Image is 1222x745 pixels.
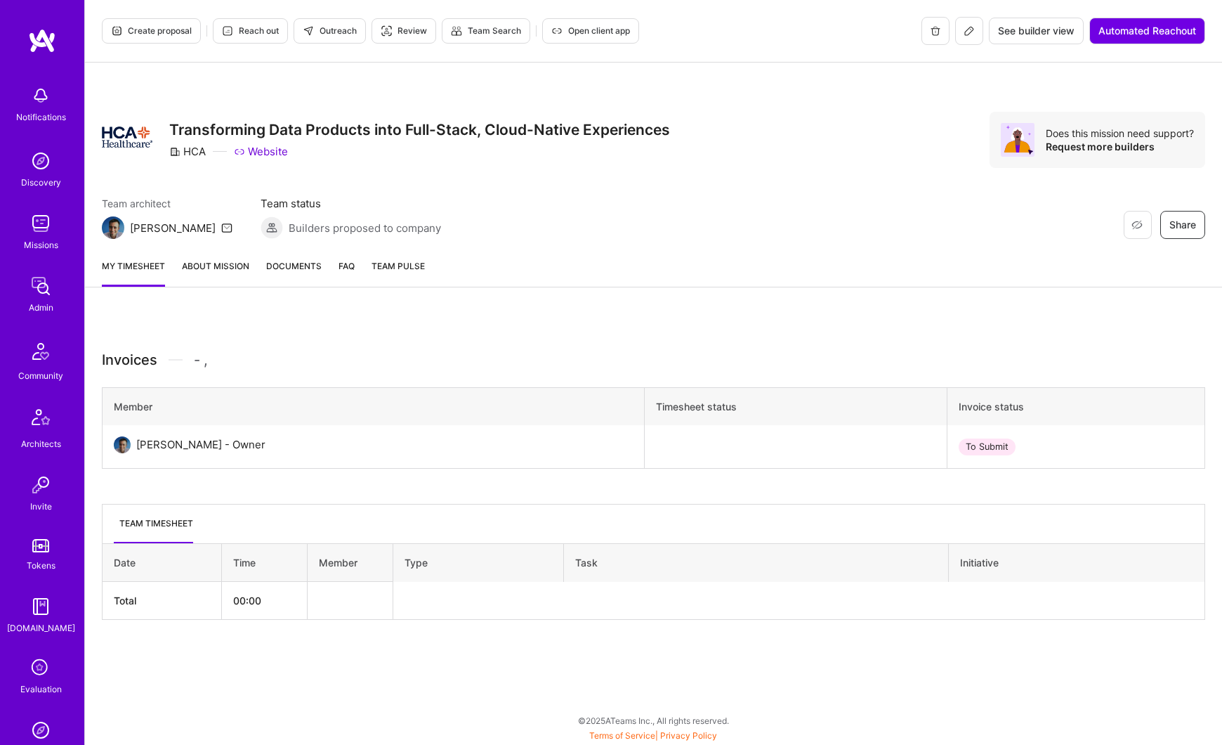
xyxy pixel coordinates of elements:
[948,544,1204,582] th: Initiative
[234,144,288,159] a: Website
[27,716,55,744] img: Admin Search
[7,621,75,635] div: [DOMAIN_NAME]
[959,439,1016,455] div: To Submit
[27,272,55,300] img: admin teamwork
[111,25,122,37] i: icon Proposal
[1131,219,1143,231] i: icon EyeClosed
[381,25,392,37] i: icon Targeter
[20,682,62,697] div: Evaluation
[289,221,441,235] span: Builders proposed to company
[266,259,322,287] a: Documents
[182,259,249,287] a: About Mission
[564,544,949,582] th: Task
[102,196,232,211] span: Team architect
[21,175,61,190] div: Discovery
[644,388,947,426] th: Timesheet status
[261,196,441,211] span: Team status
[136,436,265,453] div: [PERSON_NAME] - Owner
[18,368,63,383] div: Community
[551,25,630,37] span: Open client app
[27,592,55,621] img: guide book
[27,209,55,238] img: teamwork
[28,28,56,53] img: logo
[130,221,216,235] div: [PERSON_NAME]
[27,655,54,682] i: icon SelectionTeam
[294,18,366,44] button: Outreach
[169,121,670,138] h3: Transforming Data Products into Full-Stack, Cloud-Native Experiences
[27,147,55,175] img: discovery
[102,216,124,239] img: Team Architect
[111,25,192,37] span: Create proposal
[169,349,183,370] img: Divider
[27,558,55,573] div: Tokens
[1046,127,1194,140] div: Does this mission need support?
[372,259,425,287] a: Team Pulse
[222,544,308,582] th: Time
[221,222,232,233] i: icon Mail
[103,582,222,620] th: Total
[1046,140,1194,153] div: Request more builders
[194,349,208,370] span: - ,
[303,25,357,37] span: Outreach
[308,544,393,582] th: Member
[222,25,279,37] span: Reach out
[589,730,655,741] a: Terms of Service
[21,436,61,451] div: Architects
[32,539,49,552] img: tokens
[114,436,131,453] img: User Avatar
[169,146,180,157] i: icon CompanyGray
[393,544,563,582] th: Type
[102,127,152,148] img: Company Logo
[589,730,717,741] span: |
[1001,123,1034,157] img: Avatar
[169,144,206,159] div: HCA
[266,259,322,273] span: Documents
[998,24,1075,38] span: See builder view
[16,110,66,124] div: Notifications
[103,388,645,426] th: Member
[542,18,639,44] button: Open client app
[24,403,58,436] img: Architects
[339,259,355,287] a: FAQ
[102,18,201,44] button: Create proposal
[29,300,53,315] div: Admin
[989,18,1084,44] button: See builder view
[660,730,717,741] a: Privacy Policy
[372,18,436,44] button: Review
[1160,211,1205,239] button: Share
[114,516,193,543] li: Team timesheet
[947,388,1204,426] th: Invoice status
[30,499,52,514] div: Invite
[213,18,288,44] button: Reach out
[27,82,55,110] img: bell
[442,18,530,44] button: Team Search
[1098,24,1196,38] span: Automated Reachout
[381,25,427,37] span: Review
[222,582,308,620] th: 00:00
[1169,218,1196,232] span: Share
[102,349,157,370] span: Invoices
[84,703,1222,738] div: © 2025 ATeams Inc., All rights reserved.
[24,238,58,252] div: Missions
[261,216,283,239] img: Builders proposed to company
[103,544,222,582] th: Date
[1089,18,1205,44] button: Automated Reachout
[27,471,55,499] img: Invite
[24,335,58,368] img: Community
[372,261,425,271] span: Team Pulse
[102,259,165,287] a: My timesheet
[451,25,521,37] span: Team Search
